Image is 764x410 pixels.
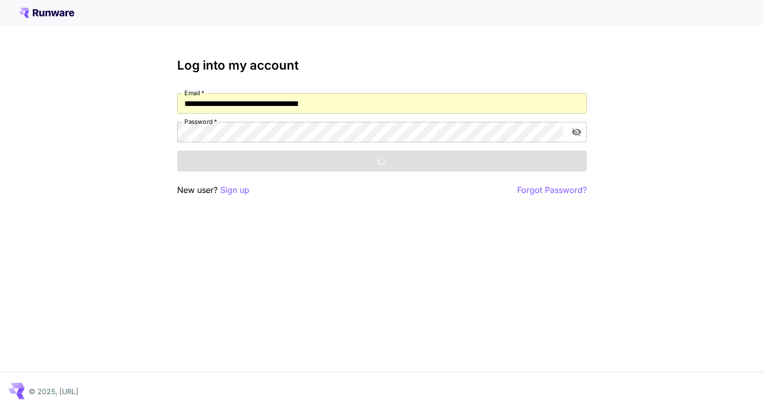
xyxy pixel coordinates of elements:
label: Password [184,117,217,126]
button: Sign up [220,184,249,197]
p: © 2025, [URL] [29,386,78,397]
p: New user? [177,184,249,197]
button: toggle password visibility [567,123,586,141]
h3: Log into my account [177,58,587,73]
button: Forgot Password? [517,184,587,197]
label: Email [184,89,204,97]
